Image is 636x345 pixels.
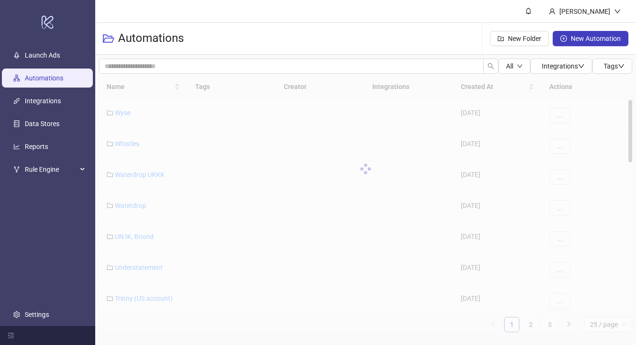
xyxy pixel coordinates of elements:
span: down [614,8,621,15]
button: New Automation [553,31,628,46]
span: fork [13,166,20,173]
h3: Automations [118,31,184,46]
button: Alldown [498,59,530,74]
a: Integrations [25,97,61,105]
span: menu-fold [8,332,14,339]
a: Data Stores [25,120,60,128]
span: down [618,63,625,69]
span: folder-add [497,35,504,42]
span: folder-open [103,33,114,44]
span: All [506,62,513,70]
span: Rule Engine [25,160,77,179]
span: Integrations [542,62,585,70]
span: down [517,63,523,69]
span: search [487,63,494,69]
button: Tagsdown [592,59,632,74]
a: Launch Ads [25,51,60,59]
a: Automations [25,74,63,82]
span: New Automation [571,35,621,42]
span: user [549,8,556,15]
span: Tags [604,62,625,70]
button: Integrationsdown [530,59,592,74]
span: bell [525,8,532,14]
div: [PERSON_NAME] [556,6,614,17]
a: Settings [25,311,49,318]
span: down [578,63,585,69]
a: Reports [25,143,48,150]
button: New Folder [490,31,549,46]
span: plus-circle [560,35,567,42]
span: New Folder [508,35,541,42]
